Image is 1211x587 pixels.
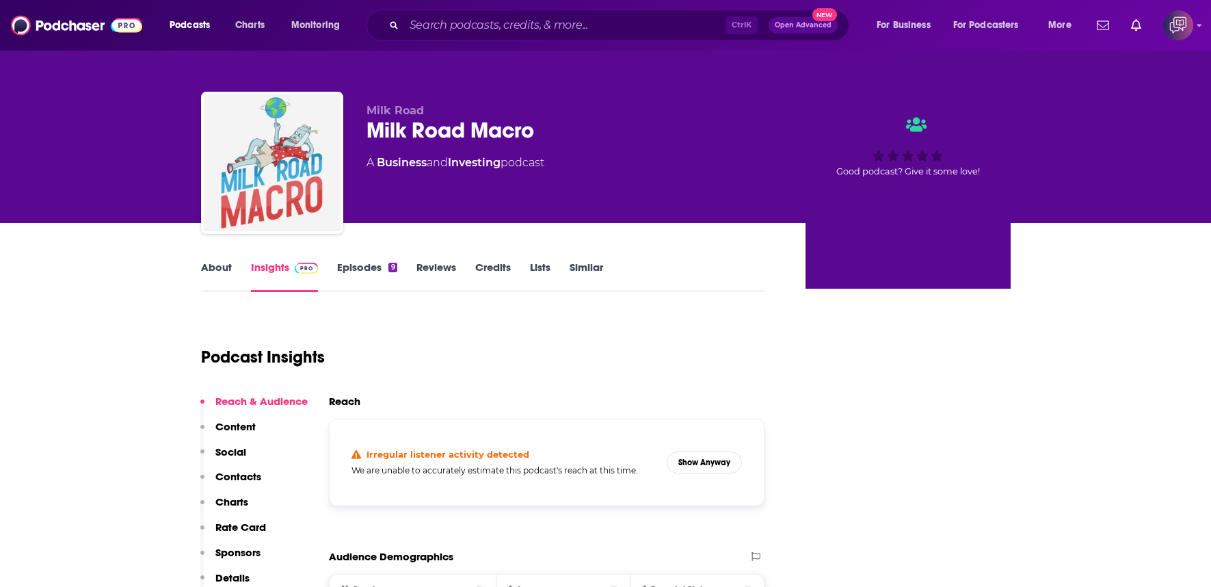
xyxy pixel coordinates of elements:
[380,10,862,41] div: Search podcasts, credits, & more...
[1163,10,1193,40] button: Show profile menu
[448,156,501,169] a: Investing
[1048,16,1072,35] span: More
[282,14,358,36] button: open menu
[11,12,142,38] img: Podchaser - Follow, Share and Rate Podcasts
[215,445,246,458] p: Social
[329,550,453,563] h2: Audience Demographics
[200,546,261,571] button: Sponsors
[1126,14,1147,37] a: Show notifications dropdown
[200,395,308,420] button: Reach & Audience
[235,16,265,35] span: Charts
[200,470,261,495] button: Contacts
[475,261,511,292] a: Credits
[806,104,1011,189] div: Good podcast? Give it some love!
[812,8,837,21] span: New
[170,16,210,35] span: Podcasts
[570,261,603,292] a: Similar
[667,452,742,473] button: Show Anyway
[215,571,250,584] p: Details
[201,261,232,292] a: About
[1039,14,1089,36] button: open menu
[200,495,248,521] button: Charts
[215,546,261,559] p: Sponsors
[215,470,261,483] p: Contacts
[215,420,256,433] p: Content
[215,495,248,508] p: Charts
[204,94,341,231] img: Milk Road Macro
[530,261,550,292] a: Lists
[329,395,360,408] h2: Reach
[877,16,931,35] span: For Business
[416,261,456,292] a: Reviews
[1091,14,1115,37] a: Show notifications dropdown
[1163,10,1193,40] img: User Profile
[337,261,397,292] a: Episodes9
[953,16,1019,35] span: For Podcasters
[160,14,228,36] button: open menu
[200,420,256,445] button: Content
[367,155,544,171] div: A podcast
[867,14,948,36] button: open menu
[769,17,838,34] button: Open AdvancedNew
[367,449,529,460] h4: Irregular listener activity detected
[427,156,448,169] span: and
[836,166,980,177] span: Good podcast? Give it some love!
[367,104,424,117] span: Milk Road
[215,521,266,534] p: Rate Card
[251,261,319,292] a: InsightsPodchaser Pro
[404,14,726,36] input: Search podcasts, credits, & more...
[775,22,831,29] span: Open Advanced
[200,445,246,471] button: Social
[201,347,325,367] h1: Podcast Insights
[726,16,758,34] span: Ctrl K
[351,465,656,475] h5: We are unable to accurately estimate this podcast's reach at this time.
[377,156,427,169] a: Business
[291,16,340,35] span: Monitoring
[226,14,273,36] a: Charts
[1163,10,1193,40] span: Logged in as corioliscompany
[944,14,1039,36] button: open menu
[215,395,308,408] p: Reach & Audience
[295,263,319,274] img: Podchaser Pro
[200,521,266,546] button: Rate Card
[388,263,397,272] div: 9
